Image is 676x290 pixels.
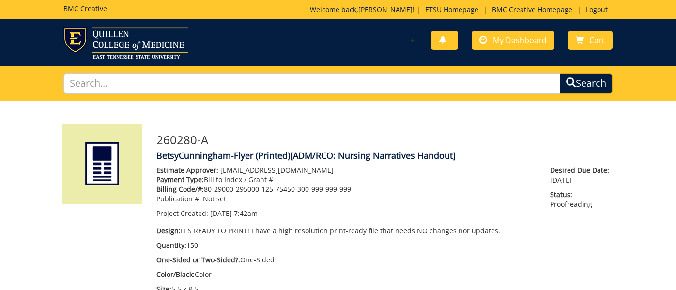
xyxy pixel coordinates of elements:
span: One-Sided or Two-Sided?: [156,255,240,264]
a: Logout [581,5,613,14]
span: Not set [203,194,226,203]
span: Billing Code/#: [156,184,204,194]
h3: 260280-A [156,134,614,146]
img: ETSU logo [63,27,188,59]
span: Color/Black: [156,270,195,279]
a: ETSU Homepage [420,5,483,14]
span: Payment Type: [156,175,204,184]
h4: BetsyCunningham-Flyer (Printed) [156,151,614,161]
span: Publication #: [156,194,201,203]
a: Cart [568,31,613,50]
span: Estimate Approver: [156,166,218,175]
p: 150 [156,241,536,250]
span: Status: [550,190,614,199]
p: [EMAIL_ADDRESS][DOMAIN_NAME] [156,166,536,175]
input: Search... [63,73,560,94]
span: Project Created: [156,209,208,218]
h5: BMC Creative [63,5,107,12]
span: My Dashboard [493,35,547,46]
span: Cart [589,35,605,46]
p: One-Sided [156,255,536,265]
img: Product featured image [62,124,142,204]
p: Bill to Index / Grant # [156,175,536,184]
span: [ADM/RCO: Nursing Narratives Handout] [290,150,456,161]
a: BMC Creative Homepage [487,5,577,14]
button: Search [560,73,613,94]
p: IT'S READY TO PRINT! I have a high resolution print-ready file that needs NO changes nor updates. [156,226,536,236]
span: [DATE] 7:42am [210,209,258,218]
a: [PERSON_NAME] [358,5,413,14]
p: Proofreading [550,190,614,209]
span: Quantity: [156,241,186,250]
span: Design: [156,226,181,235]
p: Color [156,270,536,279]
p: 80-29000-295000-125-75450-300-999-999-999 [156,184,536,194]
p: Welcome back, ! | | | [310,5,613,15]
span: Desired Due Date: [550,166,614,175]
a: My Dashboard [472,31,554,50]
p: [DATE] [550,166,614,185]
